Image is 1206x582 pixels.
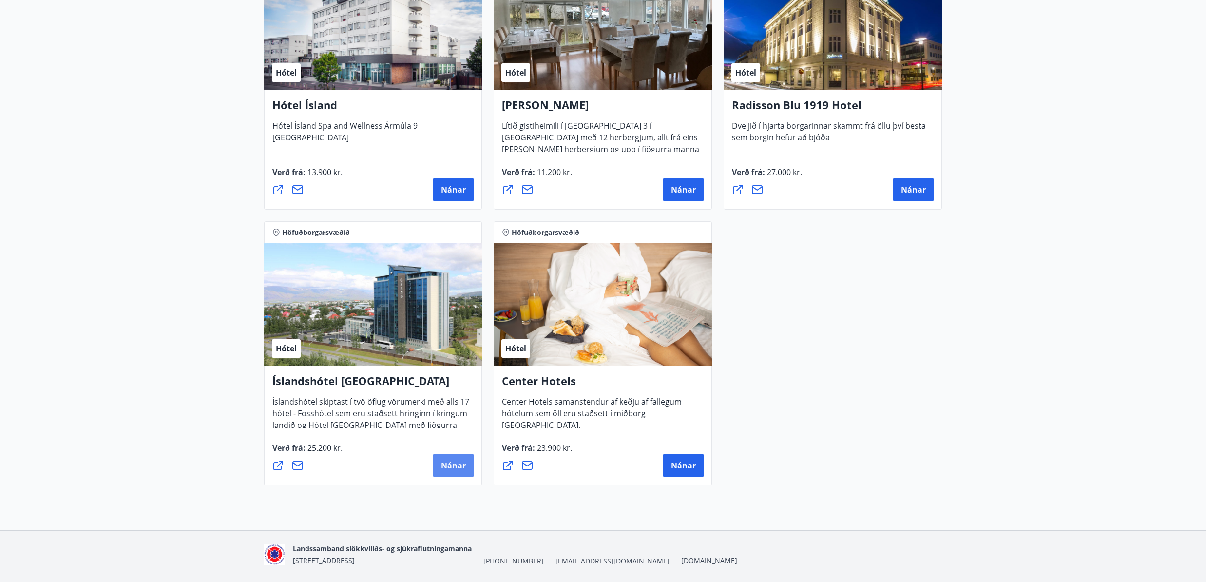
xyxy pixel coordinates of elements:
[282,228,350,237] span: Höfuðborgarsvæðið
[732,120,926,151] span: Dveljið í hjarta borgarinnar skammt frá öllu því besta sem borgin hefur að bjóða
[272,97,474,120] h4: Hótel Ísland
[765,167,802,177] span: 27.000 kr.
[901,184,926,195] span: Nánar
[272,120,418,151] span: Hótel Ísland Spa and Wellness Ármúla 9 [GEOGRAPHIC_DATA]
[306,167,343,177] span: 13.900 kr.
[433,454,474,477] button: Nánar
[441,460,466,471] span: Nánar
[272,396,469,450] span: Íslandshótel skiptast í tvö öflug vörumerki með alls 17 hótel - Fosshótel sem eru staðsett hringi...
[502,120,699,174] span: Lítið gistiheimili í [GEOGRAPHIC_DATA] 3 í [GEOGRAPHIC_DATA] með 12 herbergjum, allt frá eins [PE...
[535,167,572,177] span: 11.200 kr.
[272,373,474,396] h4: Íslandshótel [GEOGRAPHIC_DATA]
[502,443,572,461] span: Verð frá :
[264,544,285,565] img: 5co5o51sp293wvT0tSE6jRQ7d6JbxoluH3ek357x.png
[276,343,297,354] span: Hótel
[502,97,704,120] h4: [PERSON_NAME]
[732,97,934,120] h4: Radisson Blu 1919 Hotel
[505,67,526,78] span: Hótel
[502,396,682,438] span: Center Hotels samanstendur af keðju af fallegum hótelum sem öll eru staðsett í miðborg [GEOGRAPHI...
[502,373,704,396] h4: Center Hotels
[293,544,472,553] span: Landssamband slökkviliðs- og sjúkraflutningamanna
[306,443,343,453] span: 25.200 kr.
[663,178,704,201] button: Nánar
[732,167,802,185] span: Verð frá :
[502,167,572,185] span: Verð frá :
[293,556,355,565] span: [STREET_ADDRESS]
[512,228,579,237] span: Höfuðborgarsvæðið
[555,556,670,566] span: [EMAIL_ADDRESS][DOMAIN_NAME]
[671,184,696,195] span: Nánar
[671,460,696,471] span: Nánar
[483,556,544,566] span: [PHONE_NUMBER]
[893,178,934,201] button: Nánar
[276,67,297,78] span: Hótel
[663,454,704,477] button: Nánar
[735,67,756,78] span: Hótel
[272,167,343,185] span: Verð frá :
[272,443,343,461] span: Verð frá :
[681,556,737,565] a: [DOMAIN_NAME]
[535,443,572,453] span: 23.900 kr.
[505,343,526,354] span: Hótel
[433,178,474,201] button: Nánar
[441,184,466,195] span: Nánar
